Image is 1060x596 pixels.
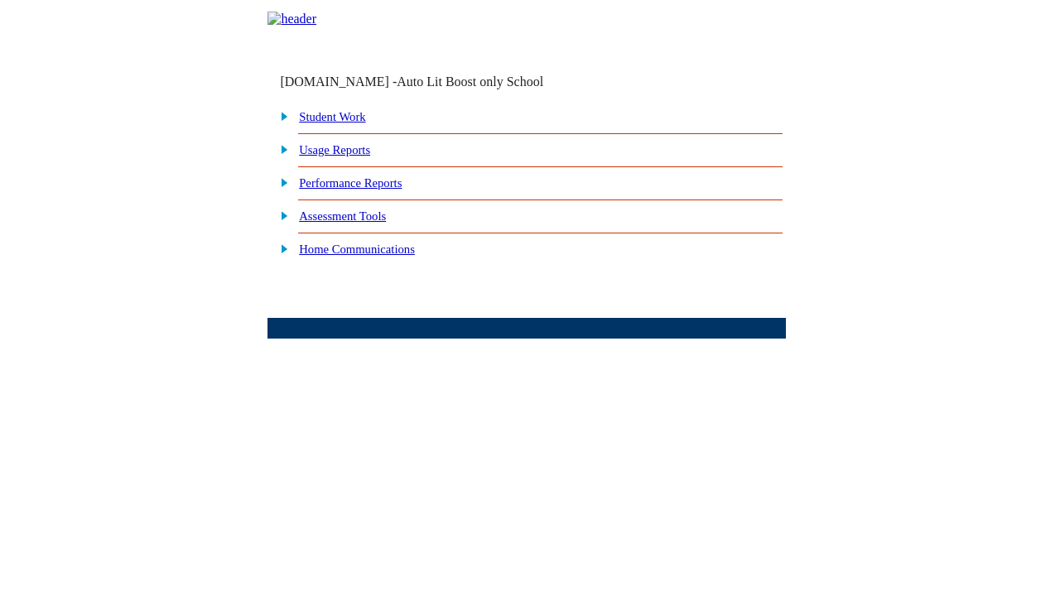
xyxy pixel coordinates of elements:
[272,208,289,223] img: plus.gif
[272,142,289,156] img: plus.gif
[299,143,370,156] a: Usage Reports
[397,74,543,89] nobr: Auto Lit Boost only School
[299,110,365,123] a: Student Work
[299,209,386,223] a: Assessment Tools
[272,108,289,123] img: plus.gif
[280,74,585,89] td: [DOMAIN_NAME] -
[272,175,289,190] img: plus.gif
[272,241,289,256] img: plus.gif
[299,243,415,256] a: Home Communications
[299,176,402,190] a: Performance Reports
[267,12,316,26] img: header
